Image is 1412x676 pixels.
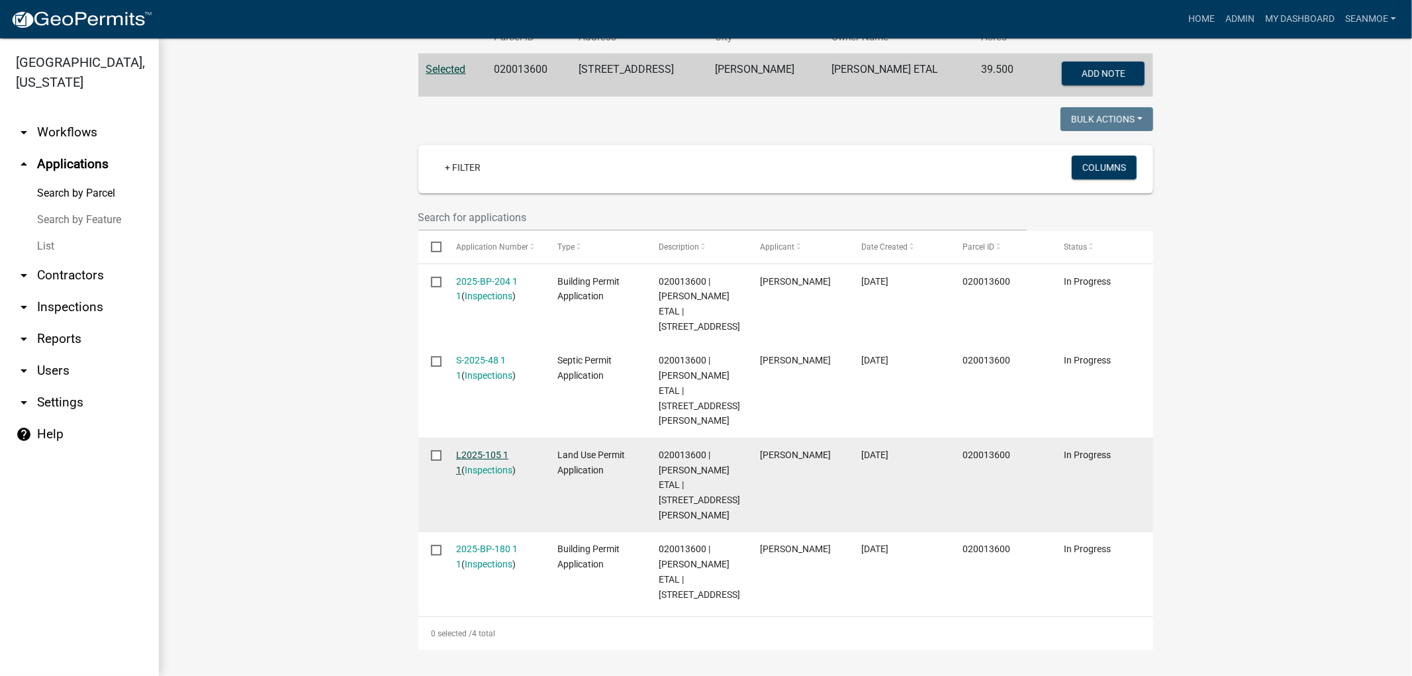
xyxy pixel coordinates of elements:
button: Bulk Actions [1060,107,1153,131]
span: Andrew Knutson [760,450,831,460]
td: 020013600 [486,54,571,97]
i: arrow_drop_down [16,331,32,347]
span: Application Number [456,242,528,252]
span: Description [659,242,699,252]
i: arrow_drop_down [16,267,32,283]
span: 07/29/2025 [861,450,888,460]
td: 39.500 [973,54,1032,97]
span: 07/29/2025 [861,355,888,365]
a: Inspections [465,291,512,301]
span: Type [557,242,575,252]
a: + Filter [434,156,491,179]
a: Inspections [465,370,512,381]
div: ( ) [456,448,532,478]
button: Columns [1072,156,1137,179]
span: Parcel ID [963,242,995,252]
td: [PERSON_NAME] ETAL [824,54,973,97]
a: L2025-105 1 1 [456,450,508,475]
span: Andrew Knutson [760,544,831,554]
datatable-header-cell: Type [545,231,646,263]
i: arrow_drop_down [16,363,32,379]
datatable-header-cell: Status [1051,231,1153,263]
div: 4 total [418,617,1153,650]
span: 020013600 [963,276,1011,287]
button: Add Note [1062,62,1145,85]
a: S-2025-48 1 1 [456,355,506,381]
datatable-header-cell: Description [646,231,747,263]
td: [PERSON_NAME] [707,54,824,97]
span: Date Created [861,242,908,252]
a: 2025-BP-180 1 1 [456,544,518,569]
span: 020013600 | RODNEY C KNUTSON ETAL | 12250 105th St NE [659,544,740,599]
span: In Progress [1064,355,1111,365]
i: arrow_drop_up [16,156,32,172]
a: Selected [426,63,466,75]
span: Building Permit Application [557,544,620,569]
span: 020013600 [963,544,1011,554]
span: 020013600 | RODNEY C KNUTSON ETAL | 12248 105TH ST NE FOLEY MN 56329 [659,355,740,426]
span: In Progress [1064,276,1111,287]
a: SeanMoe [1340,7,1401,32]
datatable-header-cell: Parcel ID [950,231,1051,263]
a: 2025-BP-204 1 1 [456,276,518,302]
div: ( ) [456,353,532,383]
td: [STREET_ADDRESS] [571,54,707,97]
span: Applicant [760,242,794,252]
span: Land Use Permit Application [557,450,625,475]
a: Inspections [465,465,512,475]
i: arrow_drop_down [16,124,32,140]
span: Andrew Knutson [760,355,831,365]
datatable-header-cell: Application Number [444,231,545,263]
span: 020013600 | RODNEY C KNUTSON ETAL | 12248 105th St NE FOLEY MN 56329 [659,450,740,520]
span: Status [1064,242,1088,252]
span: Septic Permit Application [557,355,612,381]
a: Inspections [465,559,512,569]
i: help [16,426,32,442]
input: Search for applications [418,204,1027,231]
span: In Progress [1064,450,1111,460]
i: arrow_drop_down [16,395,32,410]
a: Admin [1220,7,1260,32]
span: 020013600 [963,450,1011,460]
datatable-header-cell: Applicant [747,231,849,263]
span: 020013600 [963,355,1011,365]
datatable-header-cell: Date Created [849,231,950,263]
span: In Progress [1064,544,1111,554]
span: Building Permit Application [557,276,620,302]
span: 07/29/2025 [861,544,888,554]
span: Andrew Knutson [760,276,831,287]
i: arrow_drop_down [16,299,32,315]
span: Add Note [1082,68,1125,79]
span: 0 selected / [431,629,472,638]
span: 08/13/2025 [861,276,888,287]
div: ( ) [456,542,532,572]
span: 020013600 | RODNEY C KNUTSON ETAL | 12248 105TH ST NE [659,276,740,332]
div: ( ) [456,274,532,305]
a: My Dashboard [1260,7,1340,32]
a: Home [1183,7,1220,32]
datatable-header-cell: Select [418,231,444,263]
